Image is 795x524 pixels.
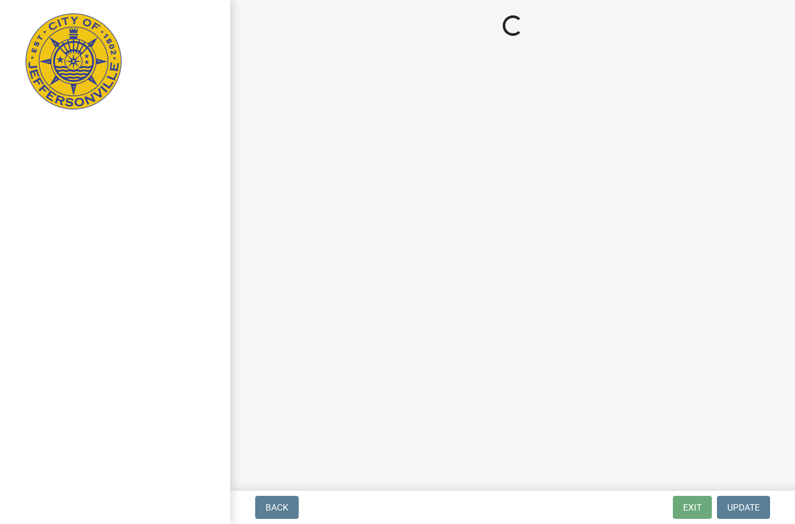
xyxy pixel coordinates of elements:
[265,502,288,512] span: Back
[255,496,299,519] button: Back
[717,496,770,519] button: Update
[673,496,712,519] button: Exit
[26,13,122,109] img: City of Jeffersonville, Indiana
[727,502,760,512] span: Update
